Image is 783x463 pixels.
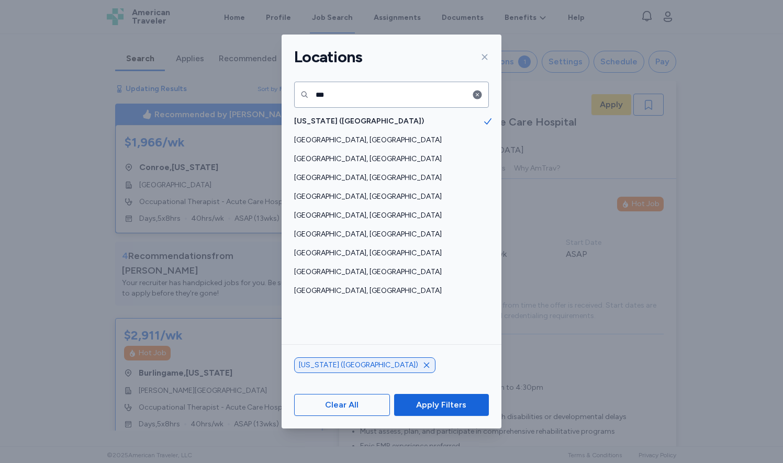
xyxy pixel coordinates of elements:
[299,360,418,370] span: [US_STATE] ([GEOGRAPHIC_DATA])
[294,154,483,164] span: [GEOGRAPHIC_DATA], [GEOGRAPHIC_DATA]
[325,399,359,411] span: Clear All
[294,210,483,221] span: [GEOGRAPHIC_DATA], [GEOGRAPHIC_DATA]
[294,267,483,277] span: [GEOGRAPHIC_DATA], [GEOGRAPHIC_DATA]
[294,229,483,240] span: [GEOGRAPHIC_DATA], [GEOGRAPHIC_DATA]
[294,191,483,202] span: [GEOGRAPHIC_DATA], [GEOGRAPHIC_DATA]
[294,394,390,416] button: Clear All
[394,394,489,416] button: Apply Filters
[294,116,483,127] span: [US_STATE] ([GEOGRAPHIC_DATA])
[294,286,483,296] span: [GEOGRAPHIC_DATA], [GEOGRAPHIC_DATA]
[416,399,466,411] span: Apply Filters
[294,135,483,145] span: [GEOGRAPHIC_DATA], [GEOGRAPHIC_DATA]
[294,248,483,258] span: [GEOGRAPHIC_DATA], [GEOGRAPHIC_DATA]
[294,47,362,67] h1: Locations
[294,173,483,183] span: [GEOGRAPHIC_DATA], [GEOGRAPHIC_DATA]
